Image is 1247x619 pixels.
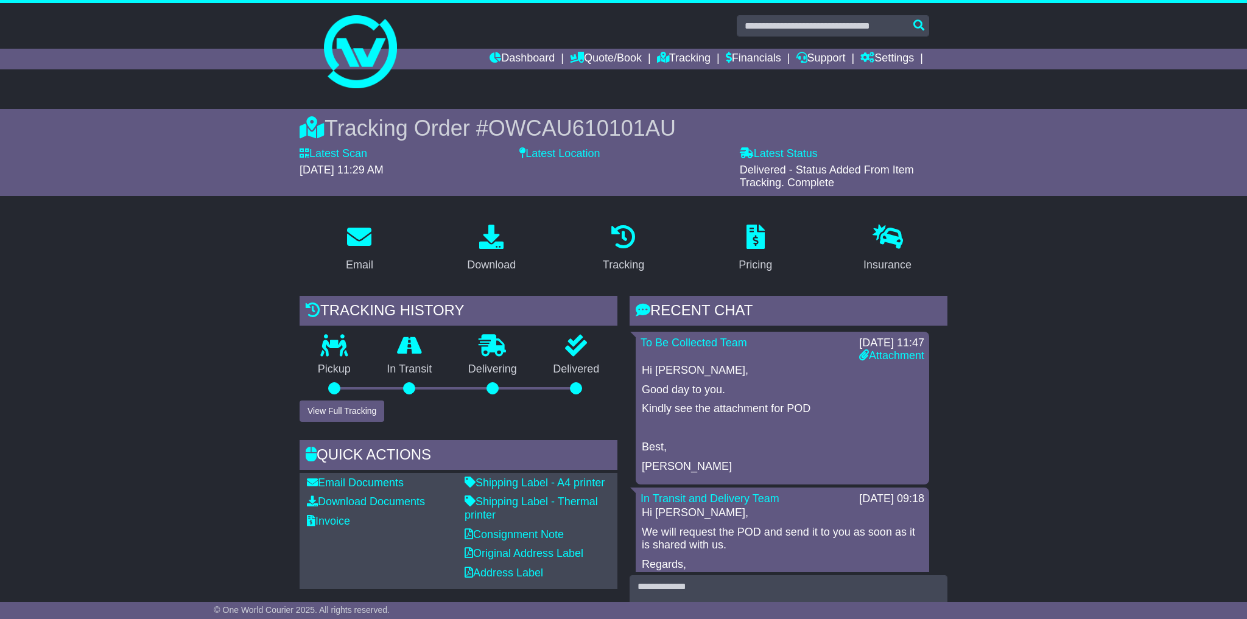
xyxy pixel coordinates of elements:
[465,495,598,521] a: Shipping Label - Thermal printer
[519,147,600,161] label: Latest Location
[465,528,564,540] a: Consignment Note
[595,220,652,278] a: Tracking
[740,164,914,189] span: Delivered - Status Added From Item Tracking. Complete
[465,547,583,559] a: Original Address Label
[740,147,818,161] label: Latest Status
[641,492,779,505] a: In Transit and Delivery Team
[300,440,617,473] div: Quick Actions
[535,363,618,376] p: Delivered
[642,441,923,454] p: Best,
[307,477,404,489] a: Email Documents
[657,49,711,69] a: Tracking
[488,116,676,141] span: OWCAU610101AU
[300,147,367,161] label: Latest Scan
[300,296,617,329] div: Tracking history
[570,49,642,69] a: Quote/Book
[859,349,924,362] a: Attachment
[796,49,846,69] a: Support
[214,605,390,615] span: © One World Courier 2025. All rights reserved.
[450,363,535,376] p: Delivering
[642,383,923,397] p: Good day to you.
[300,115,947,141] div: Tracking Order #
[459,220,524,278] a: Download
[346,257,373,273] div: Email
[863,257,912,273] div: Insurance
[338,220,381,278] a: Email
[369,363,451,376] p: In Transit
[307,515,350,527] a: Invoice
[300,164,384,176] span: [DATE] 11:29 AM
[465,477,605,489] a: Shipping Label - A4 printer
[307,495,425,508] a: Download Documents
[630,296,947,329] div: RECENT CHAT
[642,402,923,416] p: Kindly see the attachment for POD
[603,257,644,273] div: Tracking
[642,558,923,584] p: Regards, Irinn
[642,364,923,377] p: Hi [PERSON_NAME],
[300,363,369,376] p: Pickup
[642,506,923,520] p: Hi [PERSON_NAME],
[641,337,747,349] a: To Be Collected Team
[465,567,543,579] a: Address Label
[855,220,919,278] a: Insurance
[860,49,914,69] a: Settings
[467,257,516,273] div: Download
[726,49,781,69] a: Financials
[490,49,555,69] a: Dashboard
[859,492,924,506] div: [DATE] 09:18
[739,257,772,273] div: Pricing
[859,337,924,350] div: [DATE] 11:47
[300,400,384,422] button: View Full Tracking
[642,460,923,474] p: [PERSON_NAME]
[731,220,780,278] a: Pricing
[642,526,923,552] p: We will request the POD and send it to you as soon as it is shared with us.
